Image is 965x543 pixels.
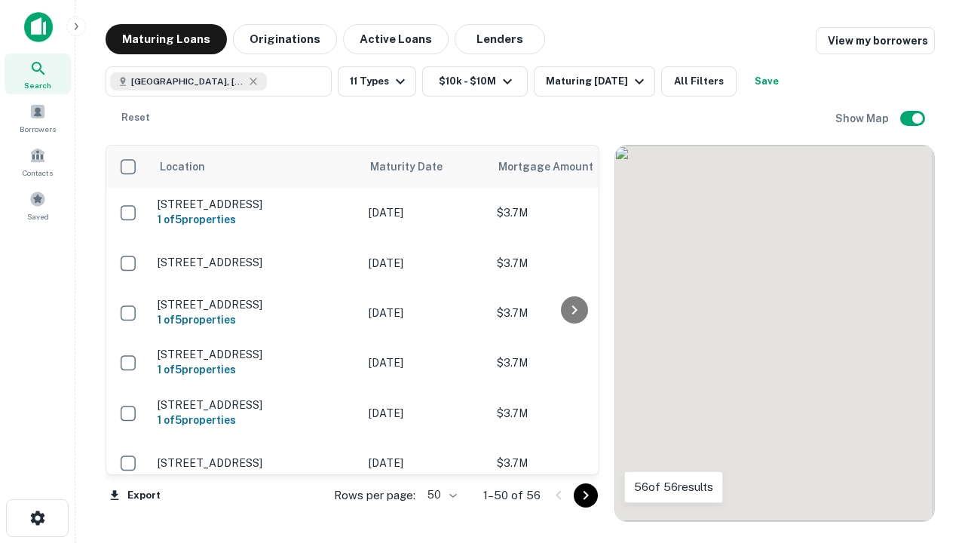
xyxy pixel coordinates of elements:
h6: Show Map [835,110,891,127]
a: View my borrowers [816,27,935,54]
button: Export [106,484,164,507]
th: Maturity Date [361,146,489,188]
span: Saved [27,210,49,222]
button: Reset [112,103,160,133]
span: Maturity Date [370,158,462,176]
h6: 1 of 5 properties [158,211,354,228]
iframe: Chat Widget [890,374,965,446]
div: 0 0 [615,146,934,521]
p: [STREET_ADDRESS] [158,256,354,269]
a: Saved [5,185,71,225]
img: capitalize-icon.png [24,12,53,42]
button: Lenders [455,24,545,54]
p: [DATE] [369,255,482,271]
p: [STREET_ADDRESS] [158,198,354,211]
div: Maturing [DATE] [546,72,648,90]
button: All Filters [661,66,737,97]
button: Originations [233,24,337,54]
p: [STREET_ADDRESS] [158,456,354,470]
a: Search [5,54,71,94]
th: Location [150,146,361,188]
span: Mortgage Amount [498,158,613,176]
span: Borrowers [20,123,56,135]
p: [STREET_ADDRESS] [158,398,354,412]
span: Search [24,79,51,91]
button: 11 Types [338,66,416,97]
p: $3.7M [497,405,648,422]
p: [DATE] [369,405,482,422]
th: Mortgage Amount [489,146,655,188]
a: Borrowers [5,97,71,138]
span: Location [159,158,205,176]
p: 1–50 of 56 [483,486,541,505]
p: $3.7M [497,455,648,471]
p: [DATE] [369,354,482,371]
p: $3.7M [497,255,648,271]
button: Go to next page [574,483,598,508]
p: 56 of 56 results [634,478,713,496]
p: [STREET_ADDRESS] [158,298,354,311]
p: $3.7M [497,354,648,371]
span: Contacts [23,167,53,179]
h6: 1 of 5 properties [158,412,354,428]
h6: 1 of 5 properties [158,361,354,378]
div: 50 [421,484,459,506]
button: $10k - $10M [422,66,528,97]
p: [DATE] [369,455,482,471]
span: [GEOGRAPHIC_DATA], [GEOGRAPHIC_DATA] [131,75,244,88]
button: Save your search to get updates of matches that match your search criteria. [743,66,791,97]
button: Active Loans [343,24,449,54]
p: [DATE] [369,204,482,221]
p: $3.7M [497,204,648,221]
p: $3.7M [497,305,648,321]
p: [DATE] [369,305,482,321]
a: Contacts [5,141,71,182]
p: [STREET_ADDRESS] [158,348,354,361]
h6: 1 of 5 properties [158,311,354,328]
button: Maturing [DATE] [534,66,655,97]
p: Rows per page: [334,486,415,505]
button: Maturing Loans [106,24,227,54]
